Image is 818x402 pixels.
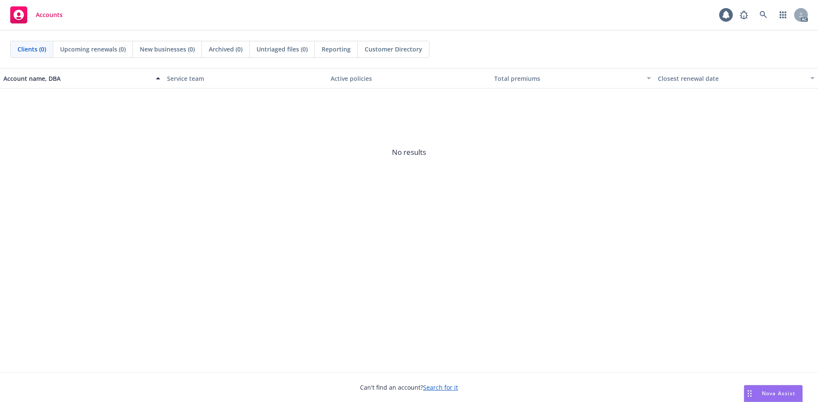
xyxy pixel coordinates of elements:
a: Switch app [775,6,792,23]
button: Closest renewal date [654,68,818,88]
button: Total premiums [491,68,654,88]
span: Upcoming renewals (0) [60,45,126,54]
span: Nova Assist [762,390,795,397]
div: Closest renewal date [658,74,805,83]
button: Service team [164,68,327,88]
span: Customer Directory [365,45,422,54]
span: Clients (0) [17,45,46,54]
span: Untriaged files (0) [256,45,308,54]
div: Account name, DBA [3,74,151,83]
span: Reporting [322,45,351,54]
div: Service team [167,74,324,83]
div: Total premiums [494,74,642,83]
div: Drag to move [744,385,755,402]
a: Search for it [423,383,458,391]
span: Archived (0) [209,45,242,54]
span: New businesses (0) [140,45,195,54]
div: Active policies [331,74,487,83]
button: Active policies [327,68,491,88]
span: Can't find an account? [360,383,458,392]
a: Search [755,6,772,23]
button: Nova Assist [744,385,803,402]
span: Accounts [36,11,63,18]
a: Report a Bug [735,6,752,23]
a: Accounts [7,3,66,27]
